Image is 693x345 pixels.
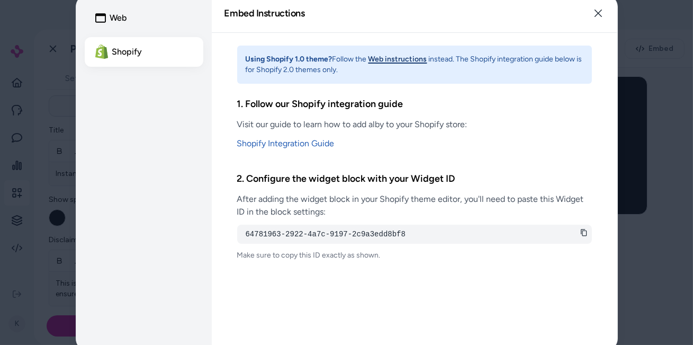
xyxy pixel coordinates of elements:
[368,54,427,65] button: Web instructions
[95,45,108,59] img: Shopify Logo
[237,250,592,261] p: Make sure to copy this ID exactly as shown.
[224,8,305,18] h2: Embed Instructions
[246,229,583,240] pre: 64781963-2922-4a7c-9197-2c9a3edd8bf8
[237,137,592,150] a: Shopify Integration Guide
[237,171,592,187] h3: 2. Configure the widget block with your Widget ID
[85,3,203,33] button: Web
[246,54,583,75] p: Follow the instead. The Shopify integration guide below is for Shopify 2.0 themes only.
[85,37,203,67] button: Shopify
[237,118,592,131] p: Visit our guide to learn how to add alby to your Shopify store:
[237,96,592,112] h3: 1. Follow our Shopify integration guide
[246,55,332,64] strong: Using Shopify 1.0 theme?
[237,193,592,218] p: After adding the widget block in your Shopify theme editor, you'll need to paste this Widget ID i...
